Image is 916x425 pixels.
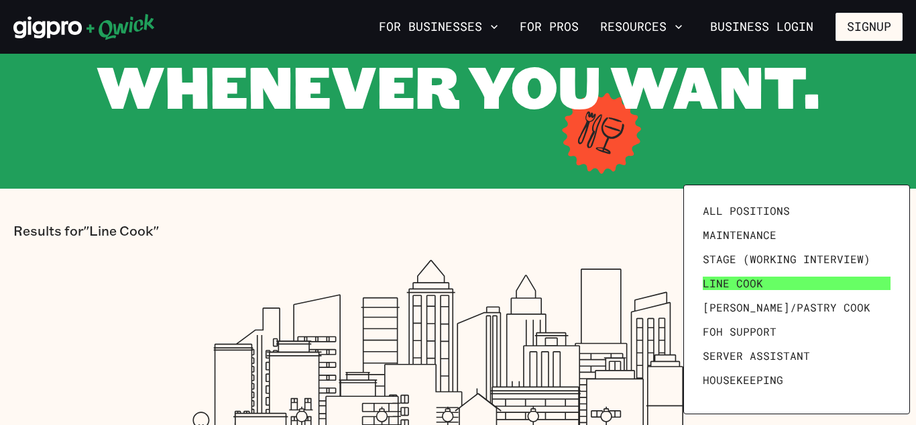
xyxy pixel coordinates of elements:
[703,204,790,218] span: All Positions
[703,301,870,314] span: [PERSON_NAME]/Pastry Cook
[703,252,870,266] span: Stage (working interview)
[703,228,777,242] span: Maintenance
[703,349,810,363] span: Server Assistant
[697,199,896,400] ul: Filter by position
[703,325,777,338] span: FOH Support
[703,277,763,290] span: Line Cook
[703,397,763,411] span: Prep Cook
[703,373,783,387] span: Housekeeping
